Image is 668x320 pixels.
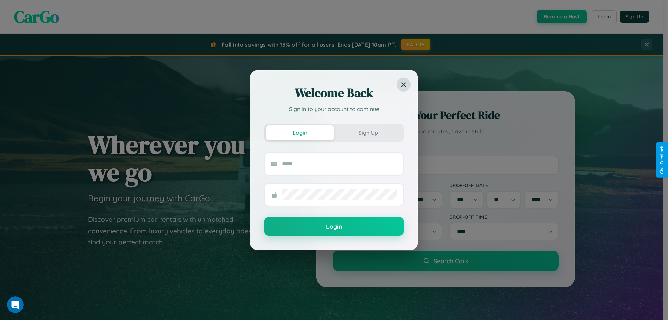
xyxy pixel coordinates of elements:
[7,296,24,313] iframe: Intercom live chat
[266,125,334,140] button: Login
[334,125,402,140] button: Sign Up
[660,146,665,174] div: Give Feedback
[264,85,404,101] h2: Welcome Back
[264,105,404,113] p: Sign in to your account to continue
[264,217,404,236] button: Login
